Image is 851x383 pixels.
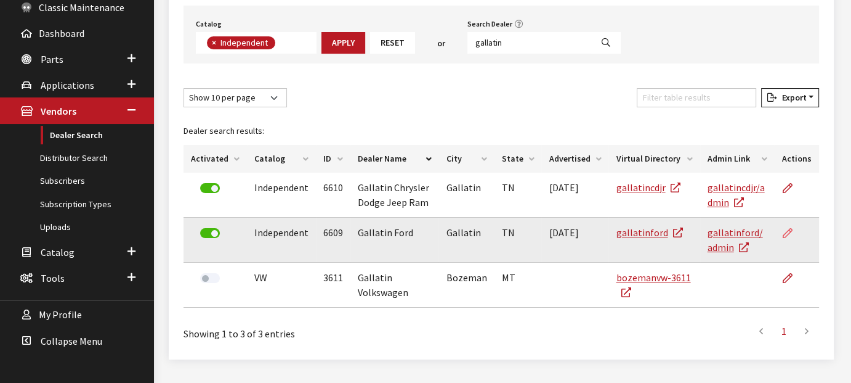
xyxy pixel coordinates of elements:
[616,226,682,239] a: gallatinford
[196,19,222,30] label: Catalog
[316,173,350,218] td: 6610
[41,335,102,347] span: Collapse Menu
[782,173,803,204] a: Edit Dealer
[616,271,690,299] a: bozemanvw-3611
[350,173,438,218] td: Gallatin Chrysler Dodge Jeep Ram
[247,263,316,308] td: VW
[775,145,819,173] th: Actions
[39,1,124,14] span: Classic Maintenance
[467,32,592,54] input: Search
[591,32,621,54] button: Search
[200,228,220,238] label: Deactivate Dealer
[200,273,220,283] label: Activate Dealer
[41,105,76,118] span: Vendors
[541,145,608,173] th: Advertised: activate to sort column ascending
[39,27,84,39] span: Dashboard
[41,53,63,65] span: Parts
[782,263,803,294] a: Edit Dealer
[438,145,494,173] th: City: activate to sort column ascending
[494,173,541,218] td: TN
[207,36,275,49] li: Independent
[637,88,756,107] input: Filter table results
[776,92,806,103] span: Export
[438,263,494,308] td: Bozeman
[494,145,541,173] th: State: activate to sort column ascending
[438,218,494,263] td: Gallatin
[316,263,350,308] td: 3611
[700,145,775,173] th: Admin Link: activate to sort column ascending
[616,181,680,194] a: gallatincdjr
[184,117,819,145] caption: Dealer search results:
[541,218,608,263] td: [DATE]
[350,145,438,173] th: Dealer Name: activate to sort column descending
[212,37,216,48] span: ×
[608,145,700,173] th: Virtual Directory: activate to sort column ascending
[219,37,271,48] span: Independent
[541,173,608,218] td: [DATE]
[41,272,65,284] span: Tools
[494,263,541,308] td: MT
[782,218,803,249] a: Edit Dealer
[207,36,219,49] button: Remove item
[278,38,285,49] textarea: Search
[321,32,365,54] button: Apply
[708,181,765,208] a: gallatincdjr/admin
[247,218,316,263] td: Independent
[773,319,795,344] a: 1
[494,218,541,263] td: TN
[316,145,350,173] th: ID: activate to sort column ascending
[350,263,438,308] td: Gallatin Volkswagen
[247,145,316,173] th: Catalog: activate to sort column ascending
[184,318,440,341] div: Showing 1 to 3 of 3 entries
[196,32,317,54] span: Select
[467,19,512,30] label: Search Dealer
[761,88,819,107] button: Export
[184,145,247,173] th: Activated: activate to sort column ascending
[41,79,94,91] span: Applications
[350,218,438,263] td: Gallatin Ford
[438,173,494,218] td: Gallatin
[247,173,316,218] td: Independent
[370,32,415,54] button: Reset
[200,183,220,193] label: Deactivate Dealer
[708,226,763,253] a: gallatinford/admin
[437,37,445,50] span: or
[41,246,75,258] span: Catalog
[316,218,350,263] td: 6609
[39,309,82,321] span: My Profile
